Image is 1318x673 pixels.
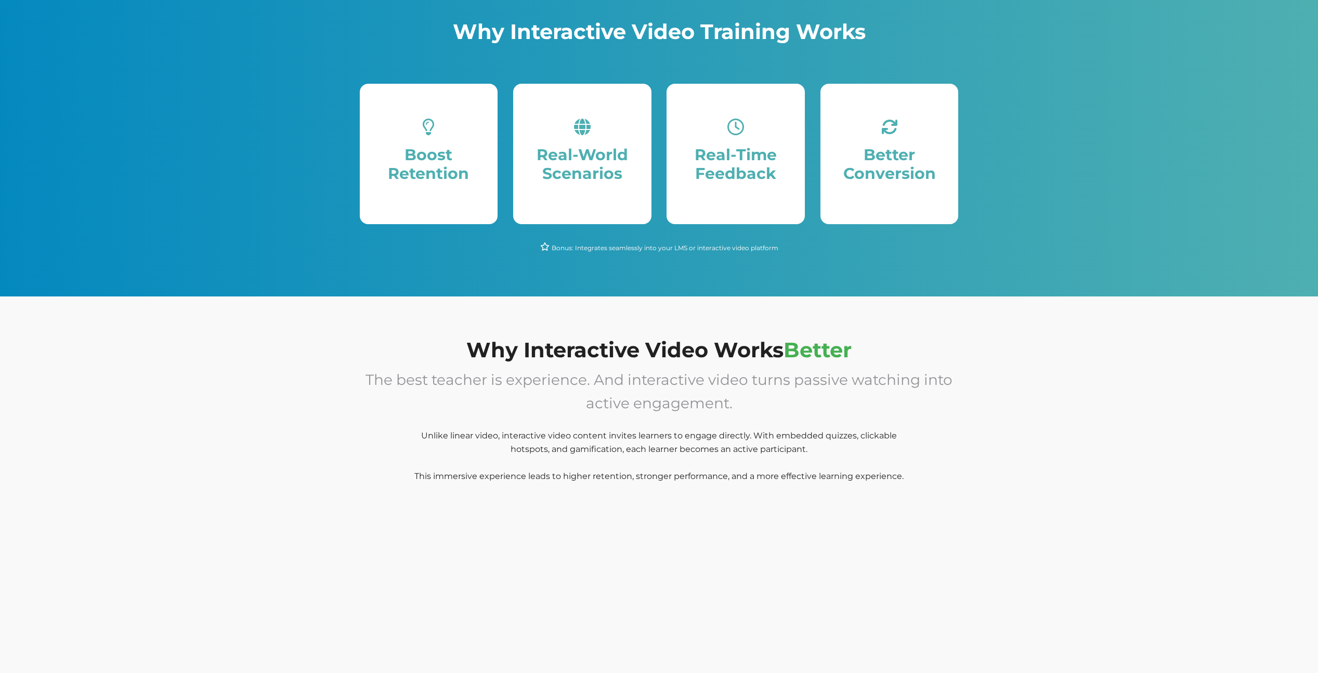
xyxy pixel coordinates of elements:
[511,444,807,454] span: hotspots, and gamification, each learner becomes an active participant.
[388,145,469,183] span: Boost Retention
[466,337,784,363] span: Why Interactive Video Works
[784,337,852,363] span: Better
[695,145,777,183] span: Real-Time Feedback
[414,471,904,481] span: This immersive experience leads to higher retention, stronger performance, and a more effective l...
[421,431,897,441] span: Unlike linear video, interactive video content invites learners to engage directly. With embedded...
[552,244,778,252] span: Bonus: Integrates seamlessly into your LMS or interactive video platform
[843,145,936,183] span: Better Conversion
[453,19,866,44] span: Why Interactive Video Training Works
[537,145,628,183] span: Real-World Scenarios
[366,371,952,412] span: The best teacher is experience. And interactive video turns passive watching into active engagement.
